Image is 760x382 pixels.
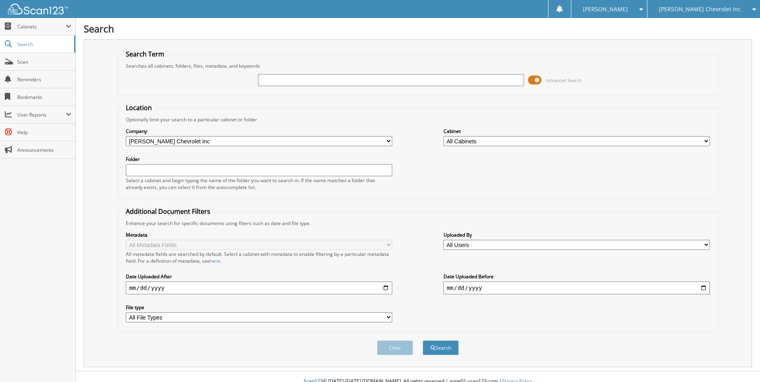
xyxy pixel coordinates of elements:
[126,251,392,264] div: All metadata fields are searched by default. Select a cabinet with metadata to enable filtering b...
[8,4,68,14] img: scan123-logo-white.svg
[126,156,392,163] label: Folder
[126,281,392,294] input: start
[423,340,459,355] button: Search
[122,116,714,123] div: Optionally limit your search to a particular cabinet or folder
[84,22,752,35] h1: Search
[126,304,392,311] label: File type
[126,177,392,191] div: Select a cabinet and begin typing the name of the folder you want to search in. If the name match...
[17,111,66,118] span: User Reports
[444,273,710,280] label: Date Uploaded Before
[122,220,714,227] div: Enhance your search for specific documents using filters such as date and file type.
[659,7,741,12] span: [PERSON_NAME] Chevrolet Inc
[122,62,714,69] div: Searches all cabinets, folders, files, metadata, and keywords
[17,58,71,65] span: Scan
[546,77,582,83] span: Advanced Search
[17,129,71,136] span: Help
[17,23,66,30] span: Cabinets
[126,231,392,238] label: Metadata
[122,50,168,58] legend: Search Term
[444,281,710,294] input: end
[444,231,710,238] label: Uploaded By
[210,257,220,264] a: here
[122,103,156,112] legend: Location
[583,7,628,12] span: [PERSON_NAME]
[126,273,392,280] label: Date Uploaded After
[17,147,71,153] span: Announcements
[126,128,392,135] label: Company
[122,207,214,216] legend: Additional Document Filters
[444,128,710,135] label: Cabinet
[17,41,70,48] span: Search
[17,76,71,83] span: Reminders
[17,94,71,101] span: Bookmarks
[377,340,413,355] button: Clear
